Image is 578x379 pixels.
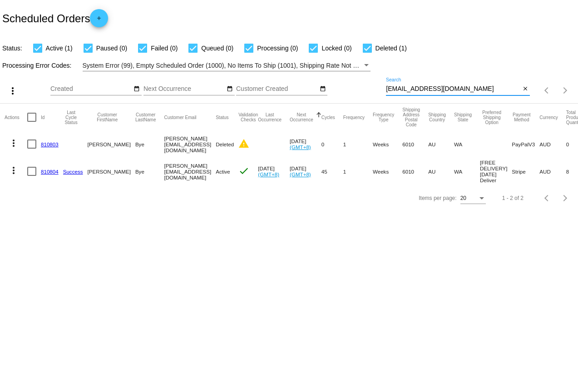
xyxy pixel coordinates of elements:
button: Change sorting for Frequency [343,115,365,120]
mat-icon: add [94,15,104,26]
button: Change sorting for PaymentMethod.Type [512,112,531,122]
a: (GMT+8) [258,171,279,177]
div: Items per page: [419,195,456,201]
button: Previous page [538,189,556,207]
mat-icon: warning [238,138,249,149]
mat-icon: more_vert [7,85,18,96]
button: Change sorting for Status [216,115,228,120]
span: Status: [2,45,22,52]
button: Change sorting for ShippingPostcode [402,107,420,127]
mat-cell: [DATE] [290,131,321,157]
button: Change sorting for Cycles [321,115,335,120]
a: (GMT+8) [290,171,311,177]
span: Processing Error Codes: [2,62,72,69]
a: (GMT+8) [290,144,311,150]
mat-header-cell: Actions [5,104,27,131]
button: Change sorting for CustomerEmail [164,115,196,120]
mat-cell: AU [428,131,454,157]
mat-cell: WA [454,131,480,157]
button: Change sorting for NextOccurrenceUtc [290,112,313,122]
mat-cell: 6010 [402,131,428,157]
mat-cell: [PERSON_NAME] [88,131,135,157]
mat-cell: [FREE DELIVERY] [DATE] Deliver [480,157,512,185]
button: Change sorting for CurrencyIso [539,115,558,120]
a: 810804 [41,169,59,175]
mat-cell: 6010 [402,157,428,185]
button: Change sorting for LastOccurrenceUtc [258,112,282,122]
span: 20 [460,195,466,201]
button: Next page [556,189,574,207]
button: Change sorting for ShippingCountry [428,112,446,122]
mat-icon: more_vert [8,138,19,149]
mat-icon: date_range [133,85,140,93]
mat-cell: AUD [539,157,566,185]
span: Paused (0) [96,43,127,54]
mat-icon: check [238,165,249,176]
span: Processing (0) [257,43,298,54]
mat-select: Filter by Processing Error Codes [83,60,371,71]
mat-cell: Weeks [373,157,402,185]
input: Customer Created [236,85,318,93]
input: Next Occurrence [143,85,225,93]
button: Change sorting for FrequencyType [373,112,394,122]
span: Locked (0) [321,43,351,54]
mat-cell: PayPalV3 [512,131,539,157]
mat-cell: 45 [321,157,343,185]
button: Change sorting for ShippingState [454,112,472,122]
button: Previous page [538,81,556,100]
mat-cell: 0 [321,131,343,157]
mat-cell: AUD [539,131,566,157]
mat-cell: 1 [343,157,373,185]
button: Change sorting for LastProcessingCycleId [63,110,79,125]
mat-cell: Bye [135,157,164,185]
mat-icon: close [522,85,529,93]
mat-cell: Bye [135,131,164,157]
div: 1 - 2 of 2 [502,195,524,201]
button: Change sorting for Id [41,115,44,120]
mat-cell: [PERSON_NAME] [88,157,135,185]
mat-icon: more_vert [8,165,19,176]
mat-icon: date_range [227,85,233,93]
mat-select: Items per page: [460,195,486,202]
button: Change sorting for CustomerFirstName [88,112,127,122]
span: Active [216,169,230,175]
span: Deleted (1) [375,43,407,54]
mat-cell: AU [428,157,454,185]
mat-header-cell: Validation Checks [238,104,258,131]
mat-icon: date_range [320,85,326,93]
a: 810803 [41,141,59,147]
span: Active (1) [46,43,73,54]
a: Success [63,169,83,175]
span: Failed (0) [151,43,178,54]
button: Next page [556,81,574,100]
input: Search [386,85,520,93]
h2: Scheduled Orders [2,9,108,27]
mat-cell: 1 [343,131,373,157]
span: Deleted [216,141,234,147]
span: Queued (0) [201,43,233,54]
mat-cell: [DATE] [258,157,290,185]
button: Change sorting for PreferredShippingOption [480,110,504,125]
mat-cell: [PERSON_NAME][EMAIL_ADDRESS][DOMAIN_NAME] [164,131,216,157]
mat-cell: [DATE] [290,157,321,185]
mat-cell: WA [454,157,480,185]
input: Created [50,85,132,93]
button: Clear [520,85,530,94]
mat-cell: [PERSON_NAME][EMAIL_ADDRESS][DOMAIN_NAME] [164,157,216,185]
mat-cell: Weeks [373,131,402,157]
button: Change sorting for CustomerLastName [135,112,156,122]
mat-cell: Stripe [512,157,539,185]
